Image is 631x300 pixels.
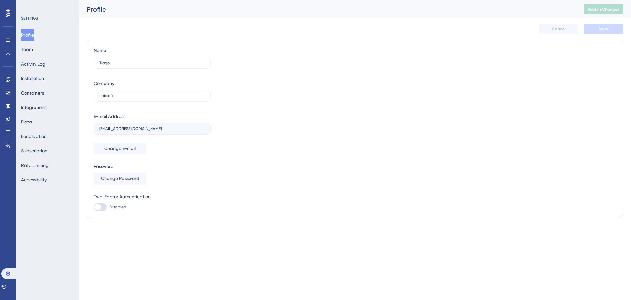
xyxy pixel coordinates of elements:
[21,174,47,186] button: Accessibility
[21,29,34,41] button: Profile
[599,26,608,32] span: Save
[99,61,205,65] input: Name Surname
[21,58,45,70] button: Activity Log
[539,24,578,34] button: Cancel
[21,116,32,128] button: Data
[94,193,211,201] div: Two-Factor Authentication
[552,26,566,32] span: Cancel
[94,162,211,170] div: Password
[21,145,47,157] button: Subscription
[94,46,106,54] div: Name
[21,87,44,99] button: Containers
[94,79,114,87] div: Company
[109,205,126,210] span: Disabled
[584,24,623,34] button: Save
[588,7,619,12] span: Publish Changes
[101,175,139,183] span: Change Password
[21,72,44,84] button: Installation
[21,43,33,55] button: Team
[21,101,46,113] button: Integrations
[99,126,205,131] input: E-mail Address
[87,5,567,14] div: Profile
[94,173,146,185] button: Change Password
[584,4,623,14] button: Publish Changes
[99,94,205,98] input: Company Name
[21,16,74,21] div: SETTINGS
[94,112,125,120] div: E-mail Address
[21,130,47,142] button: Localization
[94,143,146,154] button: Change E-mail
[21,159,49,171] button: Rate Limiting
[104,145,136,152] span: Change E-mail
